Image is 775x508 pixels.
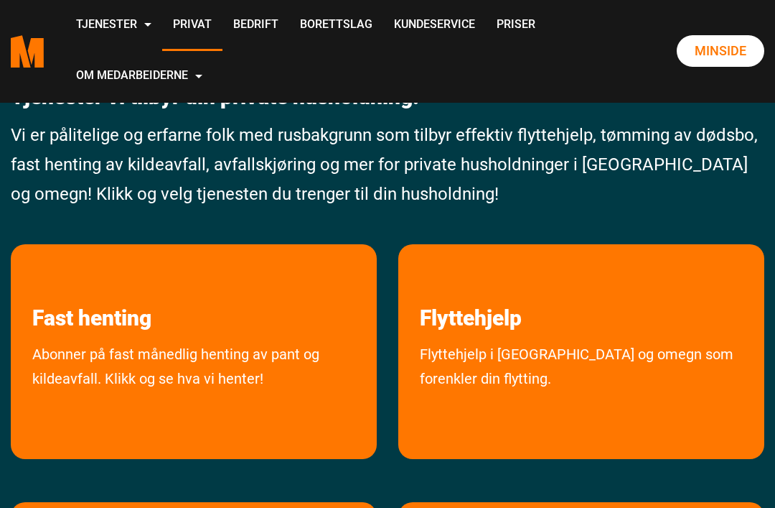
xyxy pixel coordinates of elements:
a: Medarbeiderne start page [11,24,44,78]
a: Abonner på fast månedlig avhenting av pant og kildeavfall. Klikk og se hva vi henter! [11,342,377,452]
a: Minside [677,35,764,67]
a: Om Medarbeiderne [65,51,213,102]
a: Flyttehjelp i [GEOGRAPHIC_DATA] og omegn som forenkler din flytting. [398,342,764,452]
p: Vi er pålitelige og erfarne folk med rusbakgrunn som tilbyr effektiv flyttehjelp, tømming av døds... [11,121,764,208]
a: les mer om Fast henting [11,244,173,331]
a: les mer om Flyttehjelp [398,244,543,331]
